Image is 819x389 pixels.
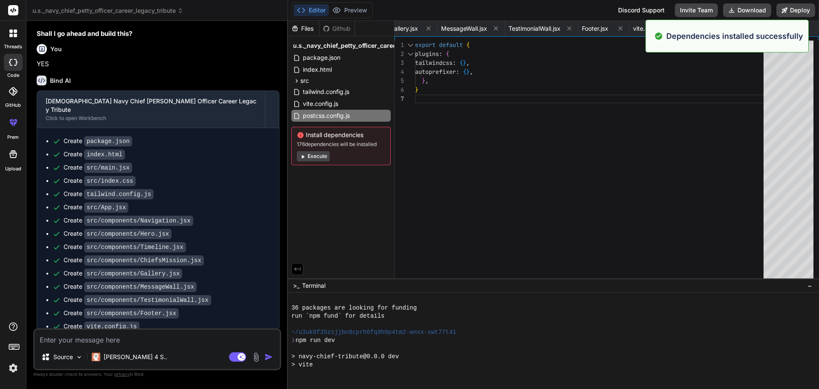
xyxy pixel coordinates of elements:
[329,4,371,16] button: Preview
[395,67,404,76] div: 4
[463,68,466,76] span: {
[64,322,139,331] div: Create
[723,3,771,17] button: Download
[296,336,335,345] span: npm run dev
[415,86,418,94] span: }
[395,41,404,50] div: 1
[395,76,404,85] div: 5
[302,53,341,63] span: package.json
[302,99,339,109] span: vite.config.js
[84,163,132,173] code: src/main.jsx
[6,361,20,375] img: settings
[439,50,442,58] span: :
[297,131,385,139] span: Install dependencies
[84,189,154,199] code: tailwind.config.js
[302,281,325,290] span: Terminal
[291,361,313,369] span: > vite
[446,50,449,58] span: {
[64,309,179,318] div: Create
[64,203,128,212] div: Create
[319,24,354,33] div: Github
[84,176,136,186] code: src/index.css
[84,308,179,319] code: src/components/Footer.jsx
[4,43,22,50] label: threads
[302,64,333,75] span: index.html
[297,151,330,161] button: Execute
[395,94,404,103] div: 7
[395,58,404,67] div: 3
[302,111,351,121] span: postcss.config.js
[466,41,470,49] span: {
[5,102,21,109] label: GitHub
[84,216,193,226] code: src/components/Navigation.jsx
[264,353,273,361] img: icon
[46,97,256,114] div: [DEMOGRAPHIC_DATA] Navy Chief [PERSON_NAME] Officer Career Legacy Tribute
[293,4,329,16] button: Editor
[613,3,670,17] div: Discord Support
[675,3,718,17] button: Invite Team
[456,68,459,76] span: :
[37,29,132,38] strong: Shall I go ahead and build this?
[84,295,211,305] code: src/components/TestimonialWall.jsx
[32,6,183,15] span: u.s._navy_chief_petty_officer_career_legacy_tribute
[84,136,132,146] code: package.json
[64,150,125,159] div: Create
[64,229,171,238] div: Create
[291,336,296,345] span: ❯
[425,77,429,85] span: ,
[84,229,171,239] code: src/components/Hero.jsx
[84,202,128,213] code: src/App.jsx
[422,77,425,85] span: }
[466,68,470,76] span: }
[466,59,470,67] span: ,
[84,322,139,332] code: vite.config.js
[84,269,182,279] code: src/components/Gallery.jsx
[84,282,197,292] code: src/components/MessageWall.jsx
[654,30,663,42] img: alert
[33,370,281,378] p: Always double-check its answers. Your in Bind
[64,176,136,185] div: Create
[293,41,443,50] span: u.s._navy_chief_petty_officer_career_legacy_tribute
[300,76,309,85] span: src
[807,281,812,290] span: −
[582,24,608,33] span: Footer.jsx
[508,24,561,33] span: TestimonialWall.jsx
[441,24,487,33] span: MessageWall.jsx
[64,282,197,291] div: Create
[395,85,404,94] div: 6
[288,24,319,33] div: Files
[84,149,125,160] code: index.html
[415,50,439,58] span: plugins
[64,137,132,146] div: Create
[453,59,456,67] span: :
[776,3,815,17] button: Deploy
[415,41,436,49] span: export
[463,59,466,67] span: }
[50,45,62,53] h6: You
[5,165,21,173] label: Upload
[53,353,73,361] p: Source
[405,41,416,50] div: Click to collapse the range.
[806,279,814,292] button: −
[470,68,473,76] span: ,
[114,371,130,377] span: privacy
[405,50,416,58] div: Click to collapse the range.
[293,281,299,290] span: >_
[104,353,167,361] p: [PERSON_NAME] 4 S..
[64,256,204,265] div: Create
[415,68,456,76] span: autoprefixer
[76,354,83,361] img: Pick Models
[84,255,204,266] code: src/components/ChiefsMission.jsx
[64,190,154,199] div: Create
[64,216,193,225] div: Create
[291,353,399,361] span: > navy-chief-tribute@0.0.0 dev
[666,30,803,42] p: Dependencies installed successfully
[297,141,385,148] span: 176 dependencies will be installed
[37,59,279,69] p: YES
[92,353,100,361] img: Claude 4 Sonnet
[459,59,463,67] span: {
[50,76,71,85] h6: Bind AI
[7,72,19,79] label: code
[302,87,350,97] span: tailwind.config.js
[64,269,182,278] div: Create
